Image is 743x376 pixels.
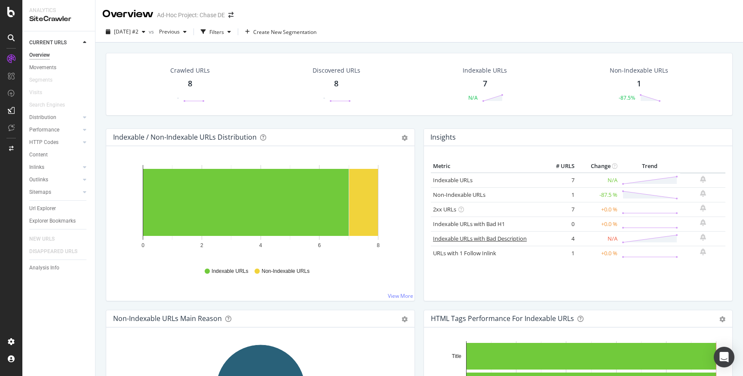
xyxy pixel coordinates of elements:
text: 2 [200,242,203,248]
div: Open Intercom Messenger [714,347,734,367]
div: Non-Indexable URLs [610,66,668,75]
a: Visits [29,88,51,97]
div: - [177,94,179,101]
div: bell-plus [700,248,706,255]
a: Url Explorer [29,204,89,213]
td: 4 [542,231,577,246]
text: 8 [377,242,380,248]
div: SiteCrawler [29,14,88,24]
a: Outlinks [29,175,80,184]
div: bell-plus [700,176,706,183]
button: [DATE] #2 [102,25,149,39]
td: 0 [542,217,577,231]
a: Indexable URLs [433,176,473,184]
button: Previous [156,25,190,39]
div: 8 [188,78,192,89]
div: Segments [29,76,52,85]
div: N/A [468,94,478,101]
div: 7 [483,78,487,89]
div: Ad-Hoc Project: Chase DE [157,11,225,19]
div: Inlinks [29,163,44,172]
div: HTML Tags Performance for Indexable URLs [431,314,574,323]
a: Sitemaps [29,188,80,197]
a: Indexable URLs with Bad Description [433,235,527,242]
div: 1 [637,78,641,89]
div: bell-plus [700,234,706,241]
a: View More [388,292,413,300]
div: CURRENT URLS [29,38,67,47]
td: 1 [542,246,577,260]
div: -87.5% [619,94,635,101]
div: Content [29,150,48,159]
a: Analysis Info [29,263,89,272]
div: arrow-right-arrow-left [228,12,233,18]
td: N/A [577,173,620,188]
a: Performance [29,125,80,135]
div: gear [719,316,725,322]
a: Distribution [29,113,80,122]
div: Url Explorer [29,204,56,213]
div: Indexable URLs [463,66,507,75]
div: Sitemaps [29,188,51,197]
th: Metric [431,160,542,173]
a: URLs with 1 Follow Inlink [433,249,496,257]
td: N/A [577,231,620,246]
td: +0.0 % [577,217,620,231]
text: Title [452,353,462,359]
td: -87.5 % [577,187,620,202]
div: Analysis Info [29,263,59,272]
text: 6 [318,242,321,248]
a: Indexable URLs with Bad H1 [433,220,505,228]
div: Search Engines [29,101,65,110]
svg: A chart. [113,160,408,260]
span: Previous [156,28,180,35]
span: Create New Segmentation [253,28,316,36]
div: HTTP Codes [29,138,58,147]
span: vs [149,28,156,35]
a: Content [29,150,89,159]
div: Crawled URLs [170,66,210,75]
span: Non-Indexable URLs [261,268,309,275]
div: bell-plus [700,190,706,197]
a: NEW URLS [29,235,63,244]
div: Distribution [29,113,56,122]
div: - [323,94,325,101]
h4: Insights [430,131,456,143]
a: Inlinks [29,163,80,172]
td: 7 [542,173,577,188]
span: Indexable URLs [212,268,248,275]
td: +0.0 % [577,202,620,217]
div: Explorer Bookmarks [29,217,76,226]
div: gear [402,135,408,141]
div: Outlinks [29,175,48,184]
a: Non-Indexable URLs [433,191,485,199]
div: DISAPPEARED URLS [29,247,77,256]
a: DISAPPEARED URLS [29,247,86,256]
a: Explorer Bookmarks [29,217,89,226]
th: # URLS [542,160,577,173]
div: gear [402,316,408,322]
a: CURRENT URLS [29,38,80,47]
a: 2xx URLs [433,205,456,213]
div: Indexable / Non-Indexable URLs Distribution [113,133,257,141]
th: Trend [620,160,680,173]
td: 7 [542,202,577,217]
a: Search Engines [29,101,74,110]
div: Overview [29,51,50,60]
a: HTTP Codes [29,138,80,147]
a: Segments [29,76,61,85]
text: 4 [259,242,262,248]
span: 2025 Sep. 4th #2 [114,28,138,35]
div: Discovered URLs [313,66,360,75]
div: Visits [29,88,42,97]
div: Filters [209,28,224,36]
button: Filters [197,25,234,39]
td: +0.0 % [577,246,620,260]
th: Change [577,160,620,173]
div: NEW URLS [29,235,55,244]
div: bell-plus [700,205,706,211]
div: Movements [29,63,56,72]
button: Create New Segmentation [242,25,320,39]
div: Analytics [29,7,88,14]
